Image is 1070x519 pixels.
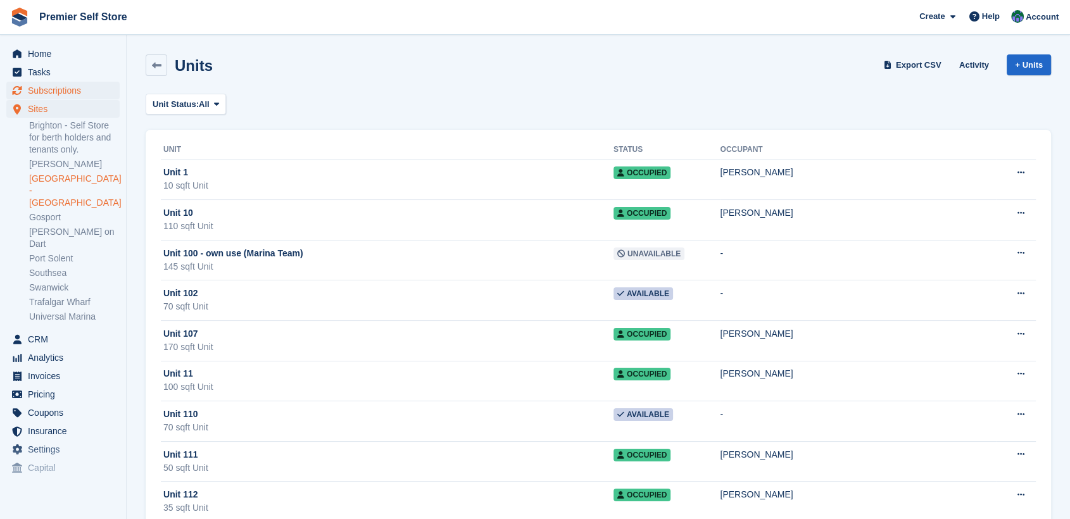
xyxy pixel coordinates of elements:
[6,63,120,81] a: menu
[28,422,104,440] span: Insurance
[954,54,994,75] a: Activity
[614,166,670,179] span: Occupied
[163,327,198,341] span: Unit 107
[163,300,614,313] div: 70 sqft Unit
[6,45,120,63] a: menu
[163,421,614,434] div: 70 sqft Unit
[614,287,673,300] span: Available
[163,380,614,394] div: 100 sqft Unit
[29,158,120,170] a: [PERSON_NAME]
[29,253,120,265] a: Port Solent
[11,487,126,500] span: Storefront
[163,448,198,461] span: Unit 111
[163,247,303,260] span: Unit 100 - own use (Marina Team)
[153,98,199,111] span: Unit Status:
[720,488,996,501] div: [PERSON_NAME]
[28,349,104,366] span: Analytics
[720,367,996,380] div: [PERSON_NAME]
[29,296,120,308] a: Trafalgar Wharf
[146,94,226,115] button: Unit Status: All
[29,173,120,209] a: [GEOGRAPHIC_DATA] - [GEOGRAPHIC_DATA]
[720,327,996,341] div: [PERSON_NAME]
[6,367,120,385] a: menu
[28,441,104,458] span: Settings
[10,8,29,27] img: stora-icon-8386f47178a22dfd0bd8f6a31ec36ba5ce8667c1dd55bd0f319d3a0aa187defe.svg
[614,408,673,421] span: Available
[720,206,996,220] div: [PERSON_NAME]
[982,10,1000,23] span: Help
[199,98,210,111] span: All
[163,260,614,273] div: 145 sqft Unit
[720,401,996,442] td: -
[1011,10,1024,23] img: Jo Granger
[6,459,120,477] a: menu
[28,367,104,385] span: Invoices
[6,404,120,422] a: menu
[29,282,120,294] a: Swanwick
[163,287,198,300] span: Unit 102
[720,280,996,321] td: -
[6,385,120,403] a: menu
[6,349,120,366] a: menu
[614,328,670,341] span: Occupied
[28,330,104,348] span: CRM
[1007,54,1051,75] a: + Units
[163,341,614,354] div: 170 sqft Unit
[163,206,193,220] span: Unit 10
[720,166,996,179] div: [PERSON_NAME]
[6,330,120,348] a: menu
[161,140,614,160] th: Unit
[34,6,132,27] a: Premier Self Store
[28,45,104,63] span: Home
[163,166,188,179] span: Unit 1
[614,489,670,501] span: Occupied
[29,311,120,323] a: Universal Marina
[163,179,614,192] div: 10 sqft Unit
[28,82,104,99] span: Subscriptions
[614,449,670,461] span: Occupied
[28,459,104,477] span: Capital
[6,100,120,118] a: menu
[6,422,120,440] a: menu
[720,448,996,461] div: [PERSON_NAME]
[720,140,996,160] th: Occupant
[28,404,104,422] span: Coupons
[614,140,720,160] th: Status
[720,240,996,280] td: -
[1026,11,1059,23] span: Account
[881,54,947,75] a: Export CSV
[28,63,104,81] span: Tasks
[29,211,120,223] a: Gosport
[919,10,945,23] span: Create
[163,461,614,475] div: 50 sqft Unit
[614,247,684,260] span: Unavailable
[6,441,120,458] a: menu
[163,220,614,233] div: 110 sqft Unit
[163,367,193,380] span: Unit 11
[163,488,198,501] span: Unit 112
[6,82,120,99] a: menu
[175,57,213,74] h2: Units
[28,385,104,403] span: Pricing
[28,100,104,118] span: Sites
[614,368,670,380] span: Occupied
[29,120,120,156] a: Brighton - Self Store for berth holders and tenants only.
[163,408,198,421] span: Unit 110
[896,59,941,72] span: Export CSV
[29,267,120,279] a: Southsea
[163,501,614,515] div: 35 sqft Unit
[29,226,120,250] a: [PERSON_NAME] on Dart
[614,207,670,220] span: Occupied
